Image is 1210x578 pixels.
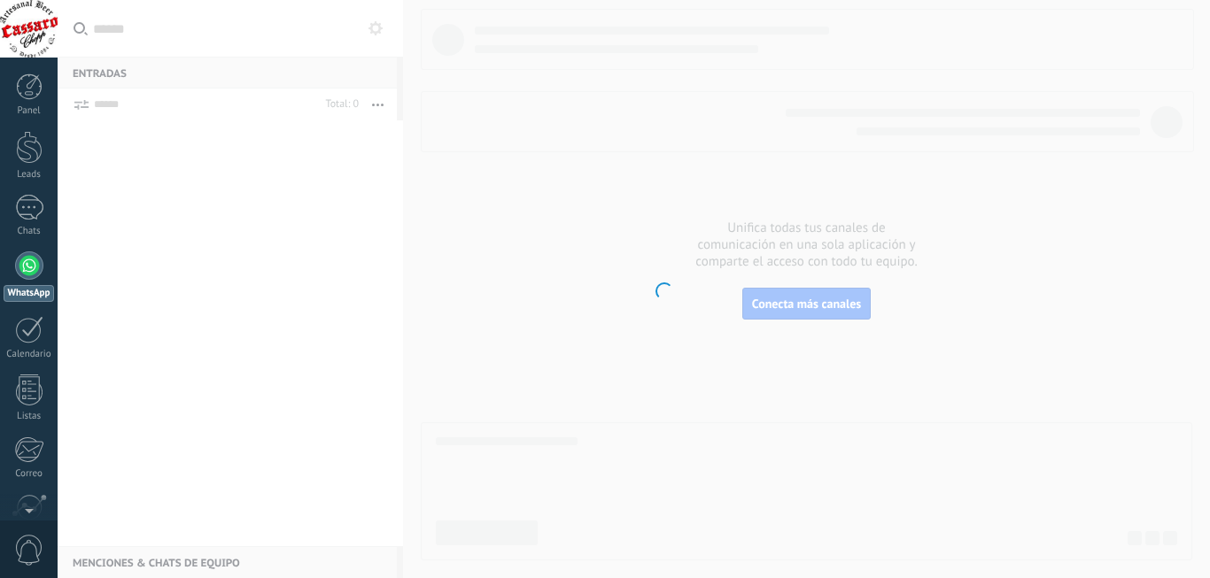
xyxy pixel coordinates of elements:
[4,349,55,360] div: Calendario
[4,411,55,422] div: Listas
[4,285,54,302] div: WhatsApp
[4,105,55,117] div: Panel
[4,226,55,237] div: Chats
[4,169,55,181] div: Leads
[4,468,55,480] div: Correo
